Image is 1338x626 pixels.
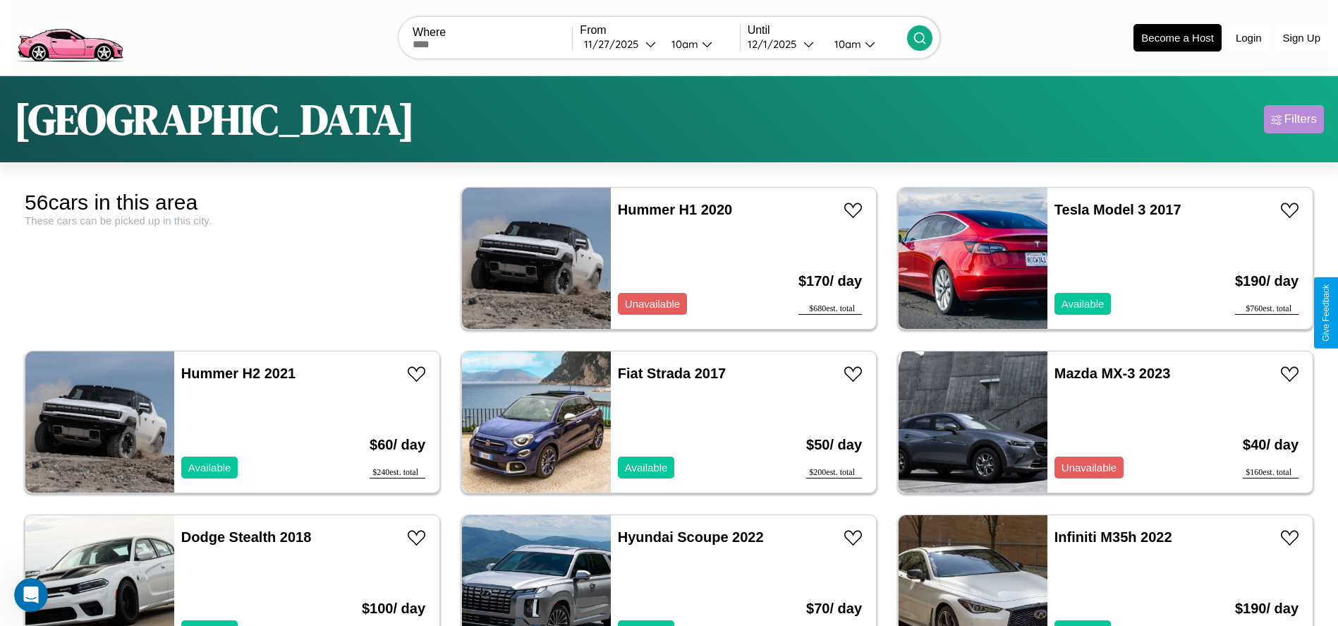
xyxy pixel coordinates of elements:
[188,458,231,477] p: Available
[748,24,907,37] label: Until
[584,37,645,51] div: 11 / 27 / 2025
[1054,366,1171,381] a: Mazda MX-3 2023
[1235,303,1299,315] div: $ 760 est. total
[618,529,764,545] a: Hyundai Scoupe 2022
[827,37,865,51] div: 10am
[580,37,660,52] button: 11/27/2025
[618,366,726,381] a: Fiat Strada 2017
[580,24,739,37] label: From
[14,90,415,148] h1: [GEOGRAPHIC_DATA]
[748,37,803,51] div: 12 / 1 / 2025
[1054,202,1181,217] a: Tesla Model 3 2017
[625,294,680,313] p: Unavailable
[181,366,296,381] a: Hummer H2 2021
[11,7,129,66] img: logo
[1321,284,1331,342] div: Give Feedback
[618,202,732,217] a: Hummer H1 2020
[1243,423,1299,467] h3: $ 40 / day
[1284,112,1317,126] div: Filters
[1229,25,1269,51] button: Login
[798,259,862,303] h3: $ 170 / day
[664,37,702,51] div: 10am
[1276,25,1327,51] button: Sign Up
[625,458,668,477] p: Available
[1235,259,1299,303] h3: $ 190 / day
[823,37,907,52] button: 10am
[806,423,862,467] h3: $ 50 / day
[1243,467,1299,478] div: $ 160 est. total
[25,215,440,227] div: These cars can be picked up in this city.
[660,37,739,52] button: 10am
[1133,24,1222,52] button: Become a Host
[370,423,425,467] h3: $ 60 / day
[1054,529,1172,545] a: Infiniti M35h 2022
[25,191,440,215] div: 56 cars in this area
[806,467,862,478] div: $ 200 est. total
[14,578,48,612] iframe: Intercom live chat
[413,26,572,39] label: Where
[1062,294,1105,313] p: Available
[370,467,425,478] div: $ 240 est. total
[1264,105,1324,133] button: Filters
[1062,458,1117,477] p: Unavailable
[798,303,862,315] div: $ 680 est. total
[181,529,312,545] a: Dodge Stealth 2018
